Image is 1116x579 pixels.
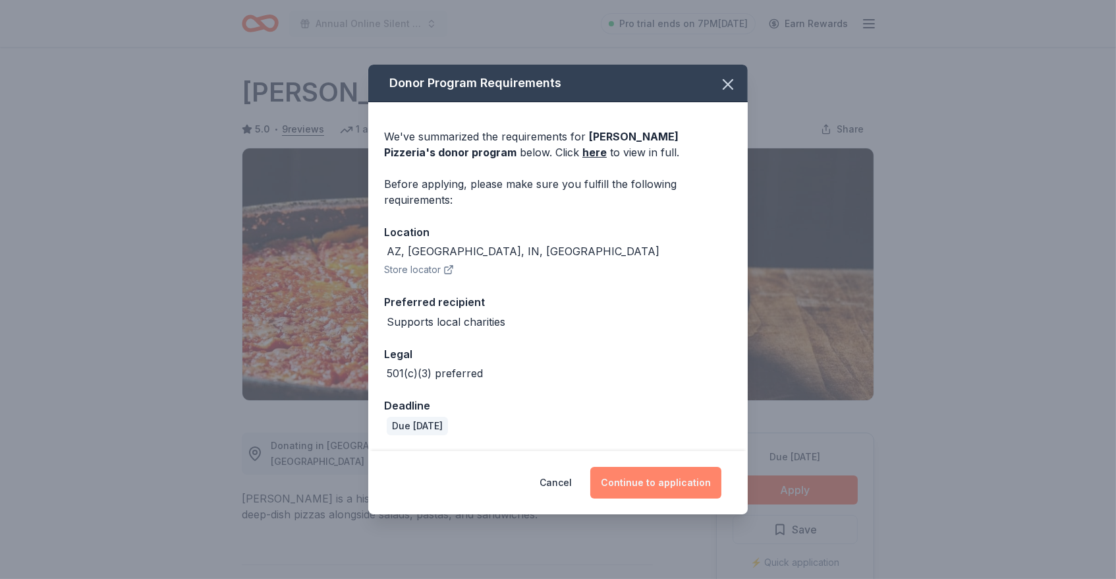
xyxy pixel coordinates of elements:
div: Donor Program Requirements [368,65,748,102]
div: We've summarized the requirements for below. Click to view in full. [384,129,732,160]
div: Legal [384,346,732,363]
div: Preferred recipient [384,293,732,311]
div: AZ, [GEOGRAPHIC_DATA], IN, [GEOGRAPHIC_DATA] [387,243,659,259]
a: here [582,144,607,160]
div: Supports local charities [387,314,505,330]
button: Store locator [384,262,454,278]
button: Cancel [540,467,572,499]
div: Location [384,224,732,241]
div: Deadline [384,397,732,414]
button: Continue to application [590,467,721,499]
div: Due [DATE] [387,417,448,435]
div: 501(c)(3) preferred [387,365,483,381]
div: Before applying, please make sure you fulfill the following requirements: [384,176,732,208]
